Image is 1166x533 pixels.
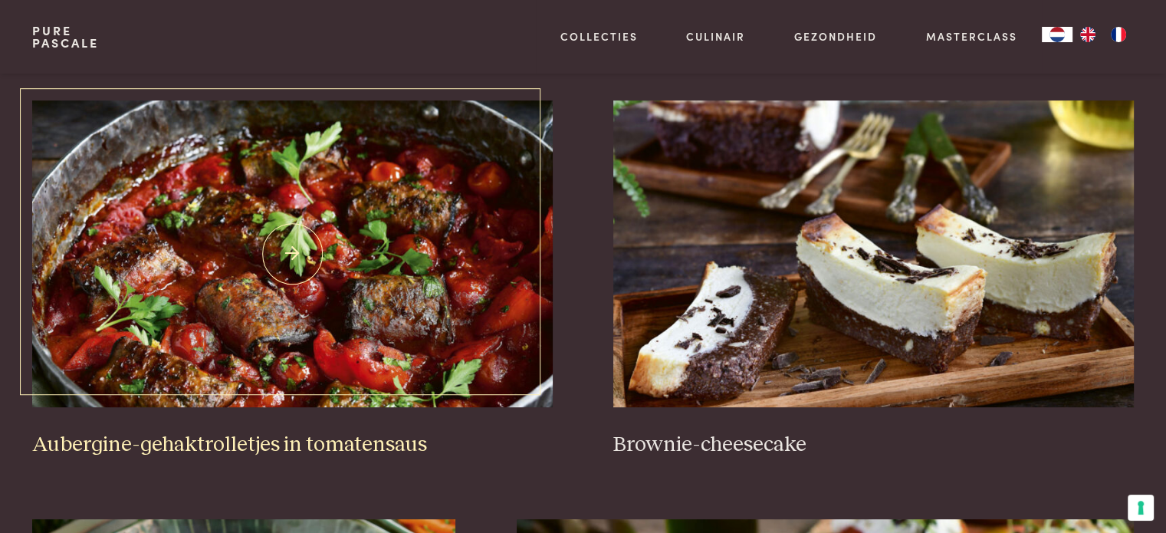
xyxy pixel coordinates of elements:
[686,28,745,44] a: Culinair
[1128,495,1154,521] button: Uw voorkeuren voor toestemming voor trackingtechnologieën
[613,100,1133,407] img: Brownie-cheesecake
[32,100,552,458] a: Aubergine-gehaktrolletjes in tomatensaus Aubergine-gehaktrolletjes in tomatensaus
[926,28,1017,44] a: Masterclass
[32,432,552,459] h3: Aubergine-gehaktrolletjes in tomatensaus
[613,100,1133,458] a: Brownie-cheesecake Brownie-cheesecake
[1072,27,1103,42] a: EN
[1072,27,1134,42] ul: Language list
[1042,27,1072,42] a: NL
[560,28,638,44] a: Collecties
[1103,27,1134,42] a: FR
[32,100,552,407] img: Aubergine-gehaktrolletjes in tomatensaus
[32,25,99,49] a: PurePascale
[794,28,877,44] a: Gezondheid
[613,432,1133,459] h3: Brownie-cheesecake
[1042,27,1072,42] div: Language
[1042,27,1134,42] aside: Language selected: Nederlands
